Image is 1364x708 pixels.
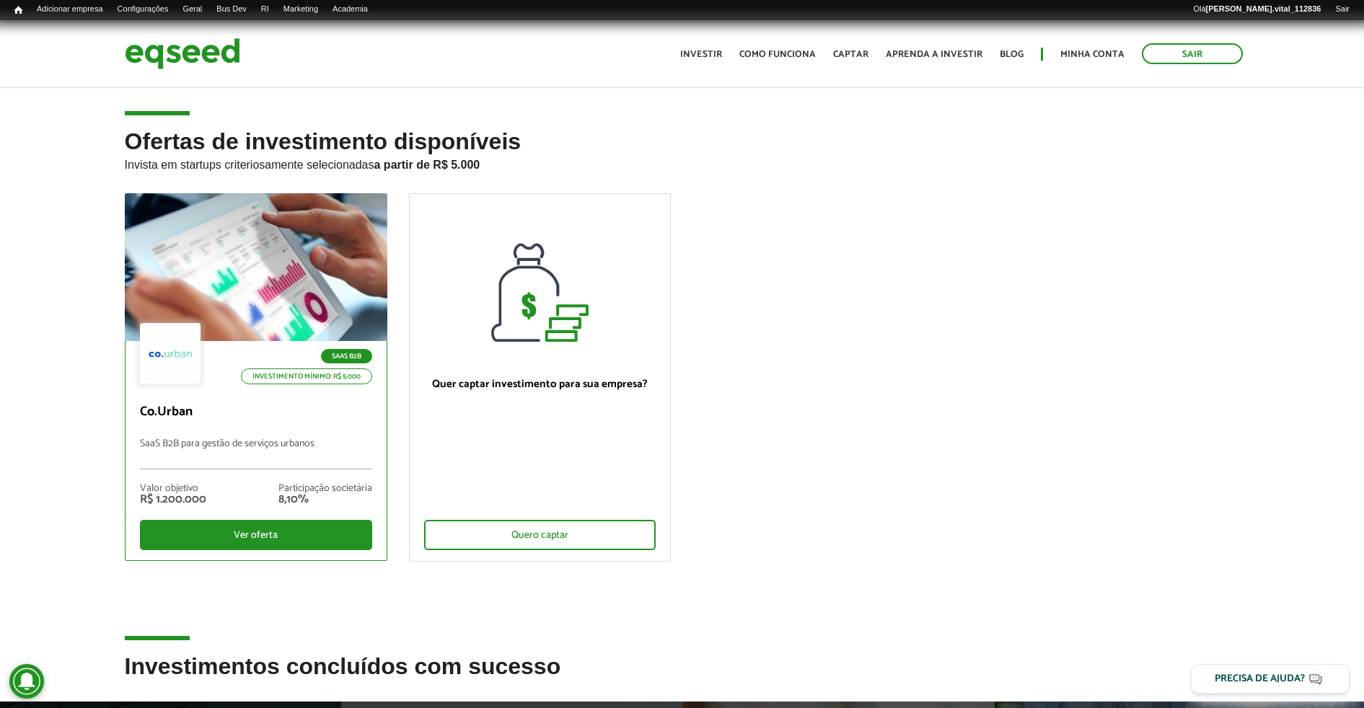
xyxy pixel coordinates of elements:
[7,4,30,17] a: Início
[1142,43,1243,64] a: Sair
[125,35,240,73] img: EqSeed
[140,494,206,505] div: R$ 1.200.000
[125,654,1240,701] h2: Investimentos concluídos com sucesso
[140,520,372,550] div: Ver oferta
[424,378,656,391] p: Quer captar investimento para sua empresa?
[739,50,816,59] a: Como funciona
[140,404,372,420] p: Co.Urban
[374,159,480,171] strong: a partir de R$ 5.000
[241,368,372,384] p: Investimento mínimo: R$ 5.000
[325,4,375,15] a: Academia
[30,4,110,15] a: Adicionar empresa
[125,129,1240,193] h2: Ofertas de investimento disponíveis
[140,438,372,469] p: SaaS B2B para gestão de serviços urbanos
[1206,4,1321,13] strong: [PERSON_NAME].vital_112836
[254,4,276,15] a: RI
[833,50,868,59] a: Captar
[680,50,722,59] a: Investir
[1000,50,1024,59] a: Blog
[1186,4,1328,15] a: Olá[PERSON_NAME].vital_112836
[1328,4,1357,15] a: Sair
[175,4,209,15] a: Geral
[278,494,372,505] div: 8,10%
[140,484,206,494] div: Valor objetivo
[886,50,982,59] a: Aprenda a investir
[110,4,176,15] a: Configurações
[409,193,672,562] a: Quer captar investimento para sua empresa? Quero captar
[125,193,387,561] a: SaaS B2B Investimento mínimo: R$ 5.000 Co.Urban SaaS B2B para gestão de serviços urbanos Valor ob...
[14,5,22,15] span: Início
[125,154,1240,172] p: Invista em startups criteriosamente selecionadas
[424,520,656,550] div: Quero captar
[1060,50,1125,59] a: Minha conta
[321,349,372,363] p: SaaS B2B
[278,484,372,494] div: Participação societária
[276,4,325,15] a: Marketing
[209,4,254,15] a: Bus Dev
